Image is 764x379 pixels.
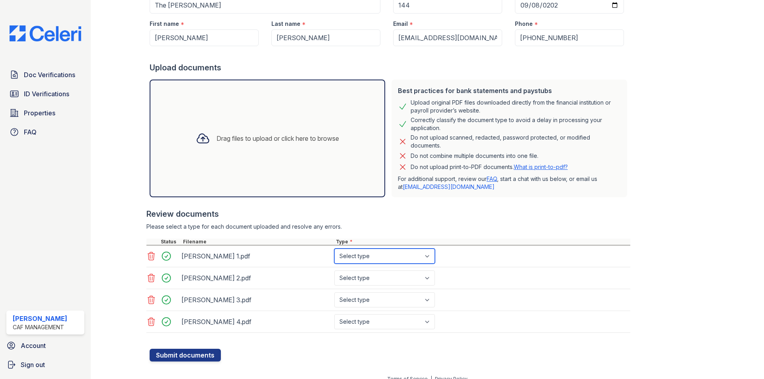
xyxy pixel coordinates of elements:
[334,239,630,245] div: Type
[6,86,84,102] a: ID Verifications
[181,272,331,284] div: [PERSON_NAME] 2.pdf
[150,349,221,362] button: Submit documents
[487,175,497,182] a: FAQ
[181,239,334,245] div: Filename
[6,105,84,121] a: Properties
[398,86,621,95] div: Best practices for bank statements and paystubs
[21,341,46,350] span: Account
[393,20,408,28] label: Email
[216,134,339,143] div: Drag files to upload or click here to browse
[3,25,88,41] img: CE_Logo_Blue-a8612792a0a2168367f1c8372b55b34899dd931a85d93a1a3d3e32e68fde9ad4.png
[3,338,88,354] a: Account
[24,89,69,99] span: ID Verifications
[24,108,55,118] span: Properties
[398,175,621,191] p: For additional support, review our , start a chat with us below, or email us at
[181,315,331,328] div: [PERSON_NAME] 4.pdf
[150,62,630,73] div: Upload documents
[271,20,300,28] label: Last name
[411,163,568,171] p: Do not upload print-to-PDF documents.
[411,134,621,150] div: Do not upload scanned, redacted, password protected, or modified documents.
[411,99,621,115] div: Upload original PDF files downloaded directly from the financial institution or payroll provider’...
[146,223,630,231] div: Please select a type for each document uploaded and resolve any errors.
[24,70,75,80] span: Doc Verifications
[403,183,495,190] a: [EMAIL_ADDRESS][DOMAIN_NAME]
[514,163,568,170] a: What is print-to-pdf?
[411,116,621,132] div: Correctly classify the document type to avoid a delay in processing your application.
[411,151,538,161] div: Do not combine multiple documents into one file.
[181,250,331,262] div: [PERSON_NAME] 1.pdf
[13,314,67,323] div: [PERSON_NAME]
[515,20,533,28] label: Phone
[150,20,179,28] label: First name
[6,124,84,140] a: FAQ
[3,357,88,373] a: Sign out
[24,127,37,137] span: FAQ
[6,67,84,83] a: Doc Verifications
[146,208,630,220] div: Review documents
[181,293,331,306] div: [PERSON_NAME] 3.pdf
[13,323,67,331] div: CAF Management
[21,360,45,369] span: Sign out
[159,239,181,245] div: Status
